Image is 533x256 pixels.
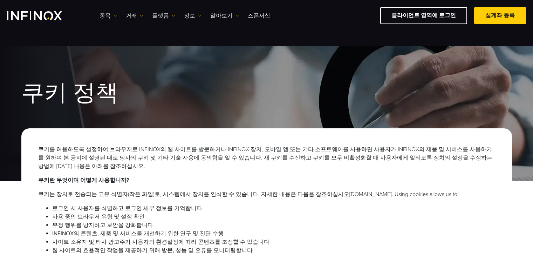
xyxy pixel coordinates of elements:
[184,12,201,20] a: 정보
[52,238,495,246] li: 사이트 소유자 및 타사 광고주가 사용자의 환경설정에 따라 콘텐츠를 조정할 수 있습니다
[38,145,495,170] p: 쿠키를 허용하도록 설정하여 브라우저로 INFINOX의 웹 사이트를 방문하거나 INFINOX 장치, 모바일 앱 또는 기타 소프트웨어를 사용하면 사용자가 INFINOX의 제품 및...
[52,221,495,229] li: 부정 행위를 방지하고 보안을 강화합니다
[7,11,78,20] a: INFINOX Logo
[152,12,175,20] a: 플랫폼
[52,229,495,238] li: INFINOX의 콘텐츠, 제품 및 서비스를 개선하기 위한 연구 및 진단 수행
[474,7,526,24] a: 실계좌 등록
[248,12,270,20] a: 스폰서십
[21,81,512,105] h1: 쿠키 정책
[100,12,117,20] a: 종목
[210,12,239,20] a: 알아보기
[38,190,495,198] li: 쿠키는 장치로 전송되는 고유 식별자(작은 파일)로, 시스템에서 장치를 인식할 수 있습니다. 자세한 내용은 다음을 참조하십시오 . Using cookies allows us to:
[126,12,143,20] a: 거래
[380,7,467,24] a: 클라이언트 영역에 로그인
[38,176,495,184] p: 쿠키란 무엇이며 어떻게 사용합니까?
[349,191,392,198] a: [DOMAIN_NAME]
[52,246,495,255] li: 웹 사이트의 효율적인 작업을 제공하기 위해 방문, 성능 및 오류를 모니터링합니다
[52,213,495,221] li: 사용 중인 브라우저 유형 및 설정 확인
[52,204,495,213] li: 로그인 시 사용자를 식별하고 로그인 세부 정보를 기억합니다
